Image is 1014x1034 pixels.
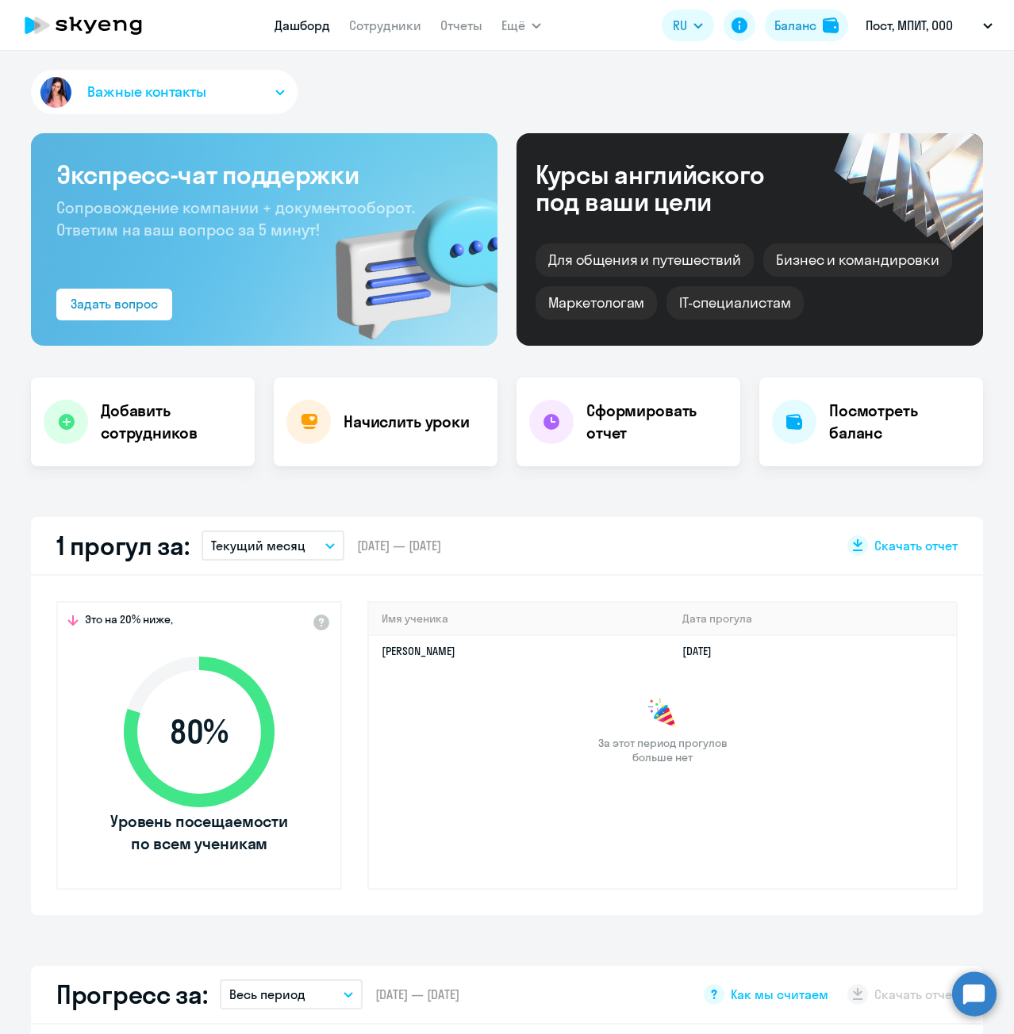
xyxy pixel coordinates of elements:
div: Баланс [774,16,816,35]
div: Бизнес и командировки [763,243,952,277]
span: [DATE] — [DATE] [357,537,441,554]
div: IT-специалистам [666,286,803,320]
img: avatar [37,74,75,111]
a: Отчеты [440,17,482,33]
button: Весь период [220,979,363,1009]
img: congrats [647,698,678,730]
span: За этот период прогулов больше нет [596,736,729,764]
span: Скачать отчет [874,537,958,554]
img: balance [823,17,839,33]
button: Задать вопрос [56,289,172,320]
span: Важные контакты [87,82,206,102]
h4: Начислить уроки [344,411,470,433]
span: Это на 20% ниже, [85,612,173,631]
span: [DATE] — [DATE] [375,986,459,1003]
h4: Добавить сотрудников [101,400,242,444]
a: Дашборд [275,17,330,33]
span: 80 % [108,713,290,751]
h2: 1 прогул за: [56,530,189,561]
button: Важные контакты [31,70,298,114]
h4: Посмотреть баланс [829,400,970,444]
span: Как мы считаем [731,986,828,1003]
span: Ещё [501,16,525,35]
div: Маркетологам [536,286,657,320]
div: Курсы английского под ваши цели [536,161,807,215]
h2: Прогресс за: [56,978,207,1010]
div: Для общения и путешествий [536,243,754,277]
span: Сопровождение компании + документооборот. Ответим на ваш вопрос за 5 минут! [56,197,415,239]
button: Балансbalance [765,10,848,41]
span: Уровень посещаемости по всем ученикам [108,810,290,855]
button: Пост, МПИТ, ООО [858,6,1001,44]
a: [PERSON_NAME] [382,644,455,658]
button: RU [662,10,714,41]
p: Весь период [229,985,305,1004]
h3: Экспресс-чат поддержки [56,159,472,190]
a: Сотрудники [349,17,421,33]
th: Имя ученика [369,603,670,635]
p: Пост, МПИТ, ООО [866,16,953,35]
th: Дата прогула [670,603,956,635]
img: bg-img [313,167,497,346]
span: RU [673,16,687,35]
p: Текущий месяц [211,536,305,555]
button: Текущий месяц [202,530,344,561]
button: Ещё [501,10,541,41]
div: Задать вопрос [71,294,158,313]
h4: Сформировать отчет [586,400,728,444]
a: [DATE] [682,644,724,658]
